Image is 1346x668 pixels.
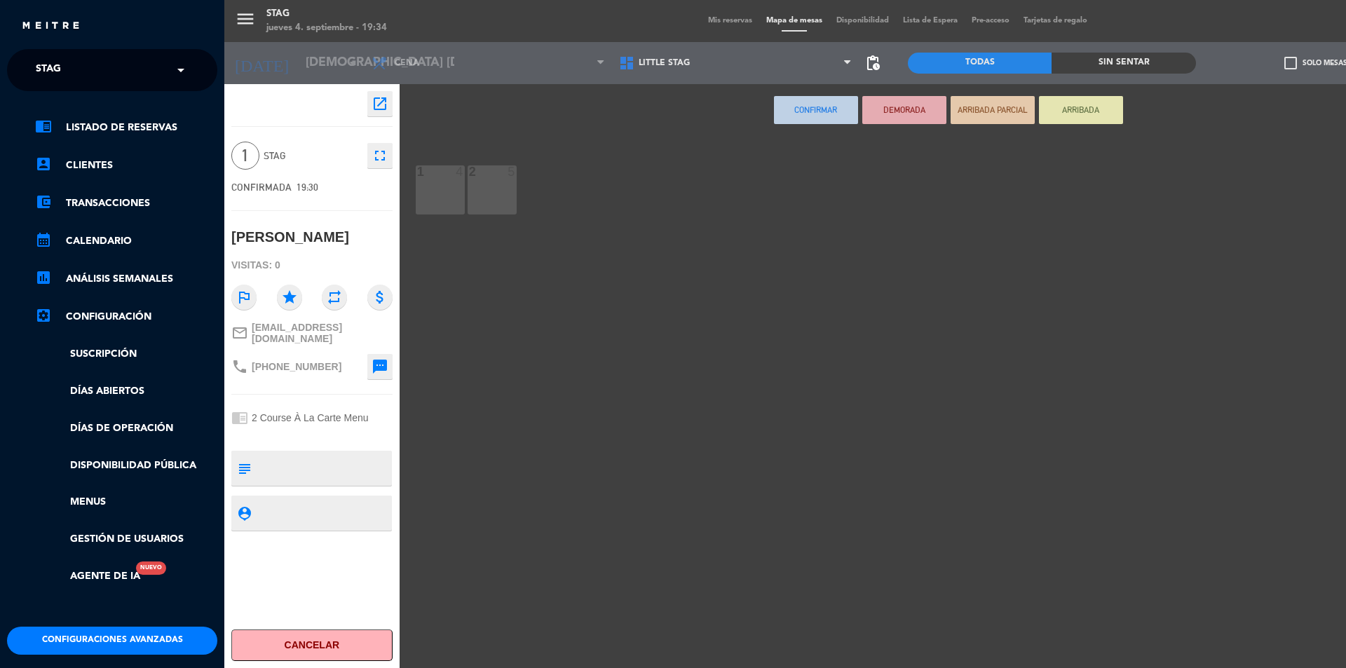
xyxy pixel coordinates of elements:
[231,629,393,661] button: Cancelar
[367,143,393,168] button: fullscreen
[372,95,388,112] i: open_in_new
[35,383,217,400] a: Días abiertos
[35,568,140,585] a: Agente de IANuevo
[35,531,217,547] a: Gestión de usuarios
[231,226,349,249] div: [PERSON_NAME]
[367,354,393,379] button: sms
[322,285,347,310] i: repeat
[367,285,393,310] i: attach_money
[372,358,388,375] i: sms
[277,285,302,310] i: star
[231,322,393,344] a: mail_outline[EMAIL_ADDRESS][DOMAIN_NAME]
[36,55,61,85] span: STAG
[231,285,257,310] i: outlined_flag
[35,195,217,212] a: account_balance_walletTransacciones
[35,156,52,172] i: account_box
[35,346,217,362] a: Suscripción
[35,231,52,248] i: calendar_month
[252,361,341,372] span: [PHONE_NUMBER]
[35,157,217,174] a: account_boxClientes
[367,91,393,116] button: open_in_new
[231,325,248,341] i: mail_outline
[35,307,52,324] i: settings_applications
[35,494,217,510] a: Menus
[7,627,217,655] button: Configuraciones avanzadas
[236,461,252,476] i: subject
[35,233,217,250] a: calendar_monthCalendario
[35,271,217,287] a: assessmentANÁLISIS SEMANALES
[264,148,360,164] span: STAG
[35,421,217,437] a: Días de Operación
[231,253,393,278] div: Visitas: 0
[236,505,252,521] i: person_pin
[35,118,52,135] i: chrome_reader_mode
[252,412,369,423] span: 2 Course À La Carte Menu
[252,322,393,344] span: [EMAIL_ADDRESS][DOMAIN_NAME]
[35,269,52,286] i: assessment
[231,409,248,426] i: chrome_reader_mode
[297,182,318,193] span: 19:30
[35,308,217,325] a: Configuración
[21,21,81,32] img: MEITRE
[35,193,52,210] i: account_balance_wallet
[231,142,259,170] span: 1
[231,182,292,193] span: CONFIRMADA
[136,561,166,575] div: Nuevo
[864,55,881,71] span: pending_actions
[35,119,217,136] a: chrome_reader_modeListado de Reservas
[372,147,388,164] i: fullscreen
[231,358,248,375] i: phone
[35,458,217,474] a: Disponibilidad pública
